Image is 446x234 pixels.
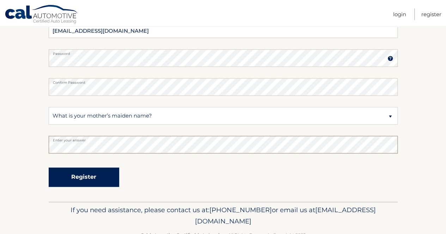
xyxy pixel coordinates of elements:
button: Register [49,167,119,187]
label: Enter your answer [49,136,398,141]
a: Register [421,8,441,20]
a: Cal Automotive [5,5,79,25]
span: [PHONE_NUMBER] [209,206,272,214]
label: Password [49,49,398,55]
p: If you need assistance, please contact us at: or email us at [53,204,393,227]
a: Login [393,8,406,20]
img: tooltip.svg [387,56,393,61]
input: Email [49,20,398,38]
label: Confirm Password [49,78,398,84]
